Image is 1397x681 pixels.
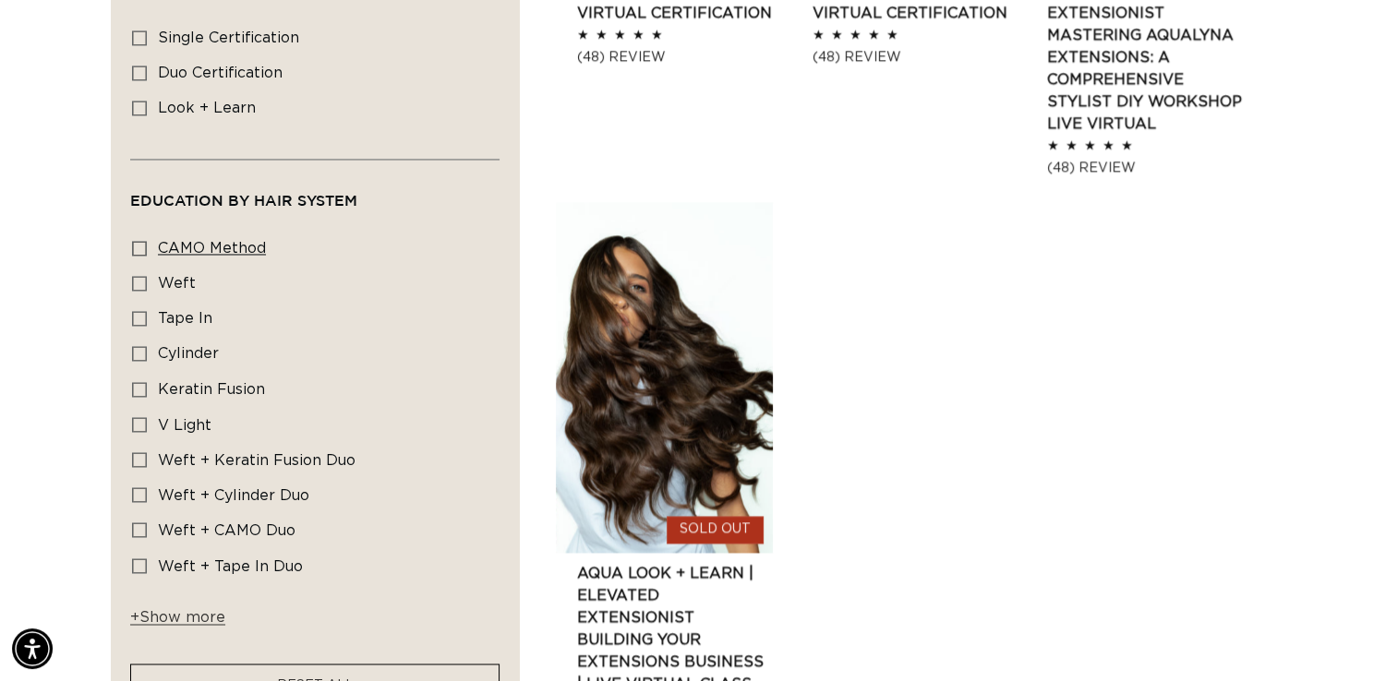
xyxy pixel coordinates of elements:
[158,487,309,502] span: Weft + Cylinder Duo
[158,276,196,291] span: Weft
[158,346,219,361] span: Cylinder
[130,192,357,209] span: Education By Hair system
[158,65,283,79] span: duo certification
[130,608,139,623] span: +
[12,628,53,669] div: Accessibility Menu
[158,240,266,255] span: CAMO Method
[130,606,231,635] button: Show more
[158,451,355,466] span: Weft + Keratin Fusion Duo
[130,160,500,226] summary: Education By Hair system (0 selected)
[158,416,211,431] span: V Light
[158,311,212,326] span: Tape In
[158,522,295,537] span: Weft + CAMO Duo
[158,381,265,396] span: Keratin Fusion
[130,608,225,623] span: Show more
[158,557,303,572] span: Weft + Tape in Duo
[158,30,299,44] span: single certification
[158,101,256,115] span: look + learn
[1305,592,1397,681] iframe: Chat Widget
